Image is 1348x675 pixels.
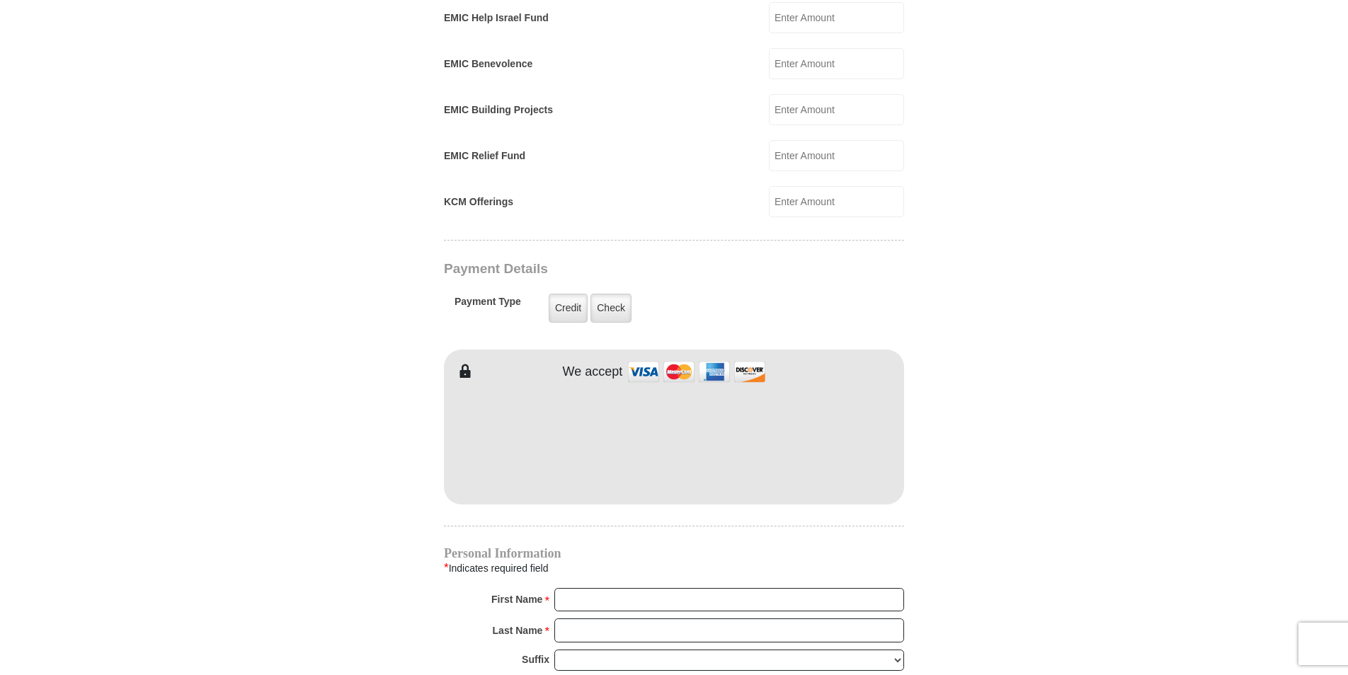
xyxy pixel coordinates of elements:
[493,621,543,640] strong: Last Name
[455,296,521,315] h5: Payment Type
[444,559,904,577] div: Indicates required field
[769,94,904,125] input: Enter Amount
[522,650,549,669] strong: Suffix
[769,2,904,33] input: Enter Amount
[626,357,767,387] img: credit cards accepted
[563,364,623,380] h4: We accept
[444,57,532,71] label: EMIC Benevolence
[769,140,904,171] input: Enter Amount
[444,195,513,209] label: KCM Offerings
[444,548,904,559] h4: Personal Information
[444,103,553,117] label: EMIC Building Projects
[444,11,549,25] label: EMIC Help Israel Fund
[444,261,805,277] h3: Payment Details
[590,294,632,323] label: Check
[549,294,588,323] label: Credit
[769,186,904,217] input: Enter Amount
[444,149,525,163] label: EMIC Relief Fund
[769,48,904,79] input: Enter Amount
[491,589,542,609] strong: First Name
